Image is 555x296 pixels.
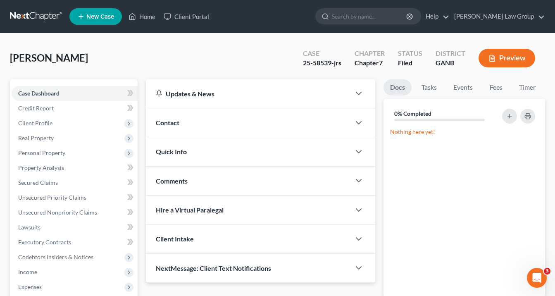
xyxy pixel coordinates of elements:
span: Contact [156,119,179,127]
a: Tasks [415,79,443,95]
a: Executory Contracts [12,235,138,250]
div: Chapter [355,49,385,58]
iframe: Intercom live chat [527,268,547,288]
span: Property Analysis [18,164,64,171]
span: Codebtors Insiders & Notices [18,253,93,260]
a: Lawsuits [12,220,138,235]
button: Preview [479,49,535,67]
div: GANB [436,58,465,68]
span: Credit Report [18,105,54,112]
a: [PERSON_NAME] Law Group [450,9,545,24]
span: Quick Info [156,148,187,155]
span: Personal Property [18,149,65,156]
div: Filed [398,58,422,68]
span: 3 [544,268,550,275]
p: Nothing here yet! [390,128,538,136]
strong: 0% Completed [394,110,431,117]
span: Comments [156,177,188,185]
a: Secured Claims [12,175,138,190]
a: Property Analysis [12,160,138,175]
span: Lawsuits [18,224,40,231]
a: Client Portal [160,9,213,24]
span: Case Dashboard [18,90,60,97]
span: Real Property [18,134,54,141]
span: Hire a Virtual Paralegal [156,206,224,214]
div: Updates & News [156,89,341,98]
a: Unsecured Nonpriority Claims [12,205,138,220]
span: New Case [86,14,114,20]
span: Income [18,268,37,275]
div: District [436,49,465,58]
span: Secured Claims [18,179,58,186]
a: Help [422,9,449,24]
div: Status [398,49,422,58]
a: Home [124,9,160,24]
span: NextMessage: Client Text Notifications [156,264,271,272]
a: Timer [512,79,542,95]
a: Fees [483,79,509,95]
input: Search by name... [332,9,407,24]
span: Expenses [18,283,42,290]
span: Client Profile [18,119,52,127]
div: Case [303,49,341,58]
span: [PERSON_NAME] [10,52,88,64]
a: Docs [383,79,412,95]
span: Unsecured Priority Claims [18,194,86,201]
span: Executory Contracts [18,239,71,246]
span: Client Intake [156,235,194,243]
div: 25-58539-jrs [303,58,341,68]
div: Chapter [355,58,385,68]
a: Credit Report [12,101,138,116]
a: Unsecured Priority Claims [12,190,138,205]
span: Unsecured Nonpriority Claims [18,209,97,216]
a: Case Dashboard [12,86,138,101]
span: 7 [379,59,383,67]
a: Events [447,79,479,95]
